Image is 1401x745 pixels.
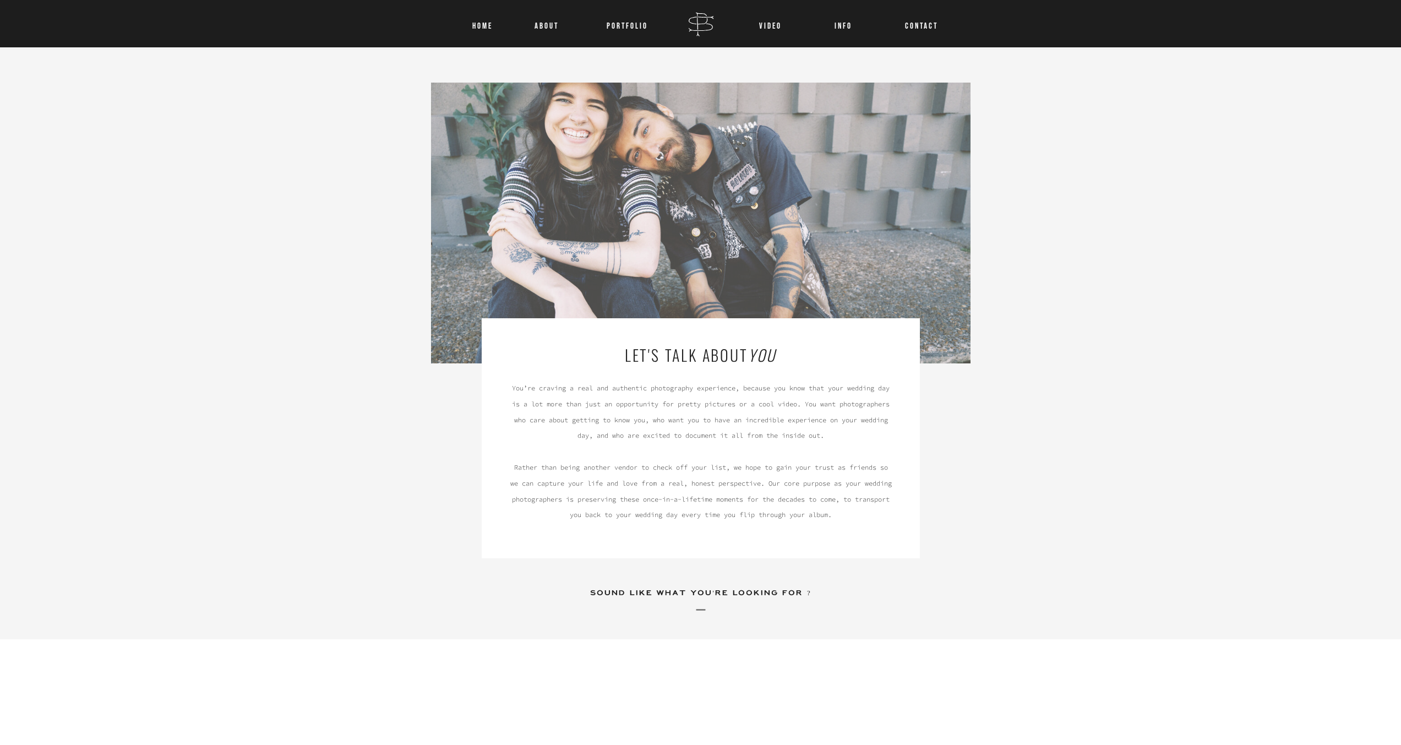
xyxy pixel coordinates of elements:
a: Portfolio [602,17,653,31]
a: About [532,17,561,31]
i: YOU [748,344,776,366]
a: INFO [824,17,864,31]
h3: SOUND LIKE WHAT YOU'RE LOOKING FOR ? [549,586,853,602]
h3: LET'S TALK ABOUT [535,343,867,371]
p: You’re craving a real and authentic photography experience, because you know that your wedding da... [509,380,893,531]
a: Home [469,17,497,31]
a: VIDEO [758,17,783,31]
a: CONTACT [905,17,930,31]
